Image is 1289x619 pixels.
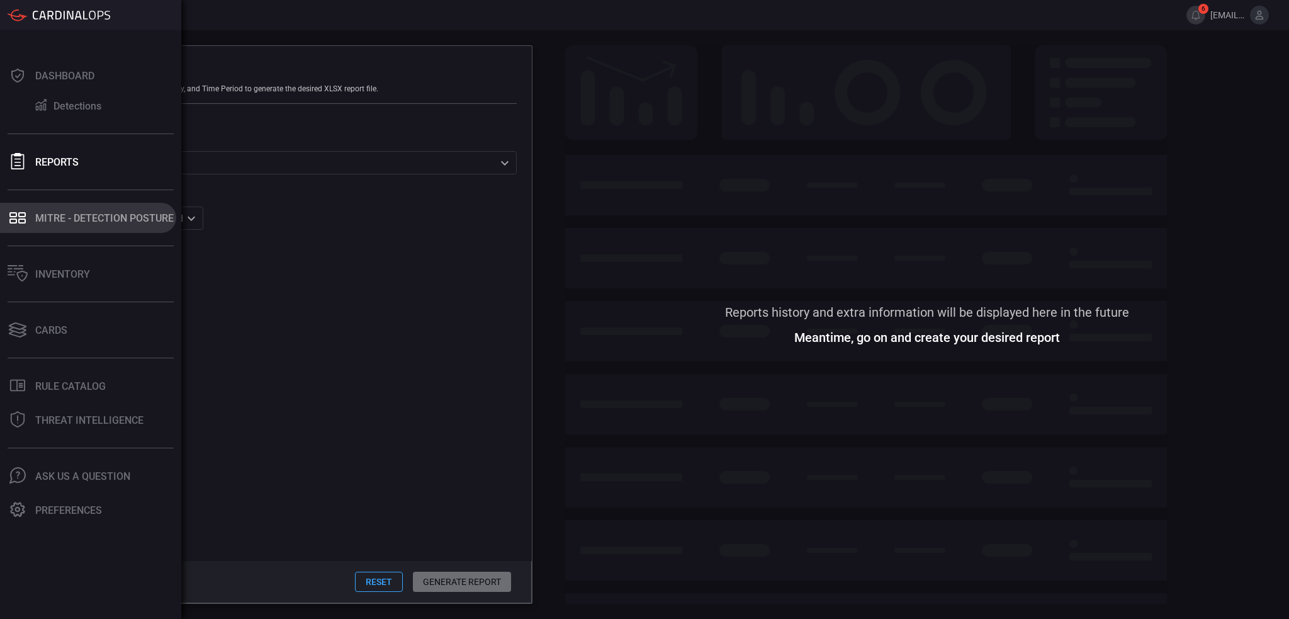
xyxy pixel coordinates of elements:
div: Generate Report [66,61,517,74]
div: Rule Catalog [35,380,106,392]
div: Threat Intelligence [35,414,144,426]
div: Detections [53,100,101,112]
span: 6 [1198,4,1208,14]
div: Inventory [35,268,90,280]
div: Meantime, go on and create your desired report [794,332,1060,343]
span: [EMAIL_ADDRESS][DOMAIN_NAME] [1210,10,1245,20]
button: 6 [1186,6,1205,25]
div: Report Type [66,134,517,144]
div: Ask Us A Question [35,470,130,482]
div: MITRE - Detection Posture [35,212,174,224]
div: Select Report type, Report Category, and Time Period to generate the desired XLSX report file. [66,84,517,93]
button: Reset [355,572,403,592]
div: Preferences [35,504,102,516]
div: Reports [35,156,79,168]
div: Dashboard [35,70,94,82]
div: Cards [35,324,67,336]
div: Reports history and extra information will be displayed here in the future [725,307,1129,317]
